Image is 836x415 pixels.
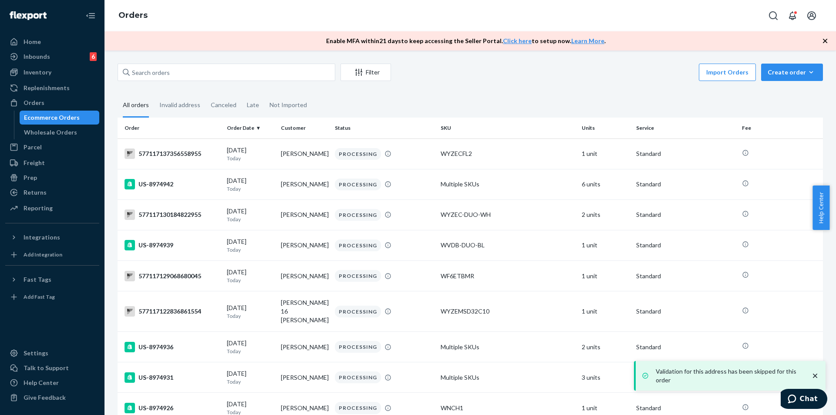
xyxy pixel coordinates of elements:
[277,138,331,169] td: [PERSON_NAME]
[335,209,381,221] div: PROCESSING
[437,332,578,362] td: Multiple SKUs
[441,307,575,316] div: WYZEMSD32C10
[227,185,274,192] p: Today
[326,37,606,45] p: Enable MFA within 21 days to keep accessing the Seller Portal. to setup now. .
[578,332,632,362] td: 2 units
[227,312,274,320] p: Today
[5,140,99,154] a: Parcel
[227,339,274,355] div: [DATE]
[812,186,829,230] button: Help Center
[24,68,51,77] div: Inventory
[227,246,274,253] p: Today
[633,118,738,138] th: Service
[636,404,735,412] p: Standard
[20,125,100,139] a: Wholesale Orders
[5,361,99,375] button: Talk to Support
[578,291,632,332] td: 1 unit
[441,210,575,219] div: WYZEC-DUO-WH
[578,199,632,230] td: 2 units
[636,210,735,219] p: Standard
[5,248,99,262] a: Add Integration
[656,367,802,385] p: Validation for this address has been skipped for this order
[5,376,99,390] a: Help Center
[159,94,200,116] div: Invalid address
[227,155,274,162] p: Today
[437,362,578,393] td: Multiple SKUs
[5,81,99,95] a: Replenishments
[5,171,99,185] a: Prep
[277,362,331,393] td: [PERSON_NAME]
[20,111,100,125] a: Ecommerce Orders
[768,68,816,77] div: Create order
[24,233,60,242] div: Integrations
[24,143,42,152] div: Parcel
[636,149,735,158] p: Standard
[125,271,220,281] div: 577117129068680045
[211,94,236,116] div: Canceled
[24,52,50,61] div: Inbounds
[125,306,220,317] div: 577117122836861554
[118,10,148,20] a: Orders
[765,7,782,24] button: Open Search Box
[227,268,274,284] div: [DATE]
[227,378,274,385] p: Today
[335,240,381,251] div: PROCESSING
[24,128,77,137] div: Wholesale Orders
[803,7,820,24] button: Open account menu
[118,64,335,81] input: Search orders
[90,52,97,61] div: 6
[125,240,220,250] div: US-8974939
[125,403,220,413] div: US-8974926
[335,306,381,317] div: PROCESSING
[437,118,578,138] th: SKU
[24,364,69,372] div: Talk to Support
[125,342,220,352] div: US-8974936
[5,391,99,405] button: Give Feedback
[335,402,381,414] div: PROCESSING
[10,11,47,20] img: Flexport logo
[277,332,331,362] td: [PERSON_NAME]
[335,270,381,282] div: PROCESSING
[636,241,735,250] p: Standard
[270,94,307,116] div: Not Imported
[227,207,274,223] div: [DATE]
[441,272,575,280] div: WF6ETBMR
[24,251,62,258] div: Add Integration
[227,146,274,162] div: [DATE]
[227,216,274,223] p: Today
[636,272,735,280] p: Standard
[24,98,44,107] div: Orders
[578,138,632,169] td: 1 unit
[5,346,99,360] a: Settings
[24,84,70,92] div: Replenishments
[781,389,827,411] iframe: Opens a widget where you can chat to one of our agents
[277,230,331,260] td: [PERSON_NAME]
[24,293,55,300] div: Add Fast Tag
[277,291,331,332] td: [PERSON_NAME] 16 [PERSON_NAME]
[24,173,37,182] div: Prep
[24,378,59,387] div: Help Center
[5,50,99,64] a: Inbounds6
[331,118,437,138] th: Status
[24,204,53,213] div: Reporting
[5,96,99,110] a: Orders
[125,372,220,383] div: US-8974931
[636,307,735,316] p: Standard
[437,169,578,199] td: Multiple SKUs
[5,201,99,215] a: Reporting
[24,37,41,46] div: Home
[578,362,632,393] td: 3 units
[123,94,149,118] div: All orders
[341,68,391,77] div: Filter
[699,64,756,81] button: Import Orders
[784,7,801,24] button: Open notifications
[82,7,99,24] button: Close Navigation
[277,261,331,291] td: [PERSON_NAME]
[227,348,274,355] p: Today
[761,64,823,81] button: Create order
[125,209,220,220] div: 577117130184822955
[125,148,220,159] div: 577117137356558955
[441,404,575,412] div: WNCH1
